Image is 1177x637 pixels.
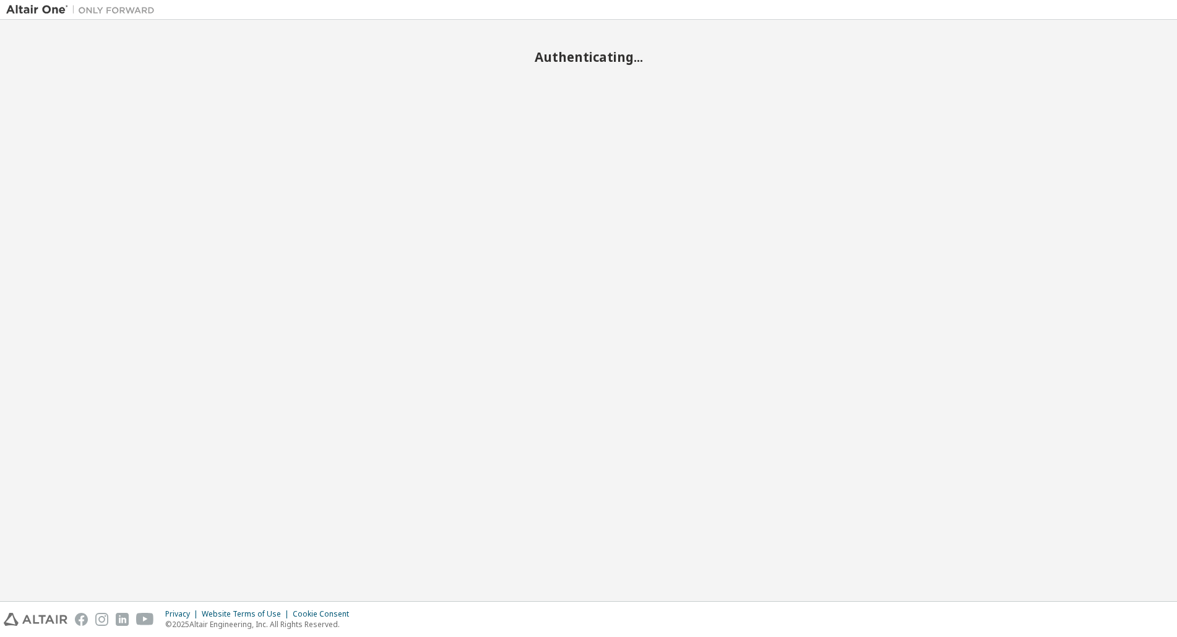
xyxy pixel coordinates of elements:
img: linkedin.svg [116,613,129,626]
img: youtube.svg [136,613,154,626]
div: Privacy [165,609,202,619]
p: © 2025 Altair Engineering, Inc. All Rights Reserved. [165,619,356,630]
img: facebook.svg [75,613,88,626]
h2: Authenticating... [6,49,1171,65]
div: Cookie Consent [293,609,356,619]
img: Altair One [6,4,161,16]
img: altair_logo.svg [4,613,67,626]
div: Website Terms of Use [202,609,293,619]
img: instagram.svg [95,613,108,626]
